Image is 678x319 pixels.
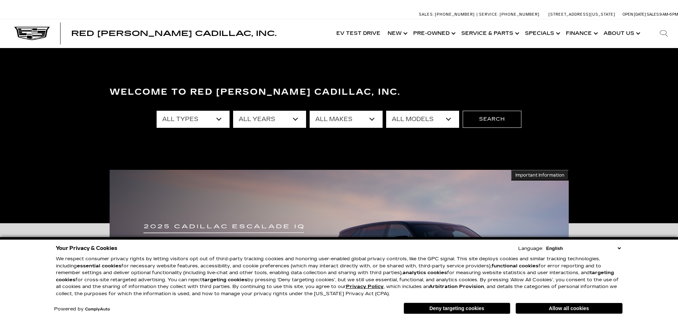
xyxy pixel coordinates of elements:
[516,303,622,314] button: Allow all cookies
[419,12,477,16] a: Sales: [PHONE_NUMBER]
[333,19,384,48] a: EV Test Drive
[659,12,678,17] span: 9 AM-6 PM
[54,307,110,312] div: Powered by
[647,12,659,17] span: Sales:
[419,12,434,17] span: Sales:
[14,27,50,40] img: Cadillac Dark Logo with Cadillac White Text
[404,303,510,314] button: Deny targeting cookies
[479,12,499,17] span: Service:
[435,12,475,17] span: [PHONE_NUMBER]
[157,111,230,128] select: Filter by type
[71,30,277,37] a: Red [PERSON_NAME] Cadillac, Inc.
[386,111,459,128] select: Filter by model
[346,284,384,289] a: Privacy Policy
[56,243,117,253] span: Your Privacy & Cookies
[85,307,110,312] a: ComplyAuto
[477,12,541,16] a: Service: [PHONE_NUMBER]
[515,172,564,178] span: Important Information
[233,111,306,128] select: Filter by year
[56,270,614,283] strong: targeting cookies
[310,111,383,128] select: Filter by make
[384,19,410,48] a: New
[110,85,569,99] h3: Welcome to Red [PERSON_NAME] Cadillac, Inc.
[492,263,538,269] strong: functional cookies
[463,111,521,128] button: Search
[548,12,615,17] a: [STREET_ADDRESS][US_STATE]
[202,277,247,283] strong: targeting cookies
[622,12,646,17] span: Open [DATE]
[600,19,642,48] a: About Us
[521,19,562,48] a: Specials
[56,256,622,297] p: We respect consumer privacy rights by letting visitors opt out of third-party tracking cookies an...
[410,19,458,48] a: Pre-Owned
[562,19,600,48] a: Finance
[500,12,540,17] span: [PHONE_NUMBER]
[429,284,484,289] strong: Arbitration Provision
[77,263,121,269] strong: essential cookies
[458,19,521,48] a: Service & Parts
[71,29,277,38] span: Red [PERSON_NAME] Cadillac, Inc.
[545,245,622,252] select: Language Select
[403,270,447,276] strong: analytics cookies
[518,246,543,251] div: Language:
